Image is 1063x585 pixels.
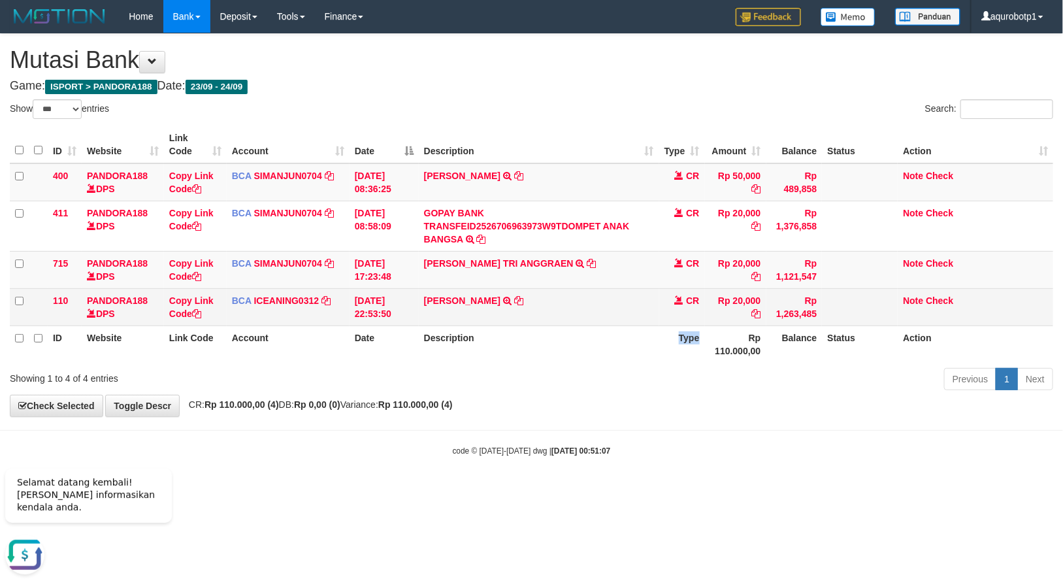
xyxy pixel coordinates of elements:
[926,171,953,181] a: Check
[766,326,823,363] th: Balance
[82,288,164,326] td: DPS
[87,171,148,181] a: PANDORA188
[960,99,1053,119] input: Search:
[752,309,761,319] a: Copy Rp 20,000 to clipboard
[686,258,699,269] span: CR
[903,208,923,218] a: Note
[325,258,334,269] a: Copy SIMANJUN0704 to clipboard
[82,251,164,288] td: DPS
[419,126,659,163] th: Description: activate to sort column ascending
[10,80,1053,93] h4: Game: Date:
[350,251,419,288] td: [DATE] 17:23:48
[705,201,766,251] td: Rp 20,000
[10,99,109,119] label: Show entries
[105,395,180,417] a: Toggle Descr
[514,295,523,306] a: Copy IKSAN NUROHMAN to clipboard
[48,326,82,363] th: ID
[254,295,319,306] a: ICEANING0312
[766,288,823,326] td: Rp 1,263,485
[186,80,248,94] span: 23/09 - 24/09
[254,171,322,181] a: SIMANJUN0704
[164,326,227,363] th: Link Code
[82,201,164,251] td: DPS
[686,171,699,181] span: CR
[822,326,898,363] th: Status
[686,295,699,306] span: CR
[587,258,596,269] a: Copy ANGGI TRI ANGGRAEN to clipboard
[752,271,761,282] a: Copy Rp 20,000 to clipboard
[87,295,148,306] a: PANDORA188
[232,208,252,218] span: BCA
[926,208,953,218] a: Check
[204,399,279,410] strong: Rp 110.000,00 (4)
[53,295,68,306] span: 110
[705,288,766,326] td: Rp 20,000
[705,251,766,288] td: Rp 20,000
[686,208,699,218] span: CR
[424,258,574,269] a: [PERSON_NAME] TRI ANGGRAEN
[898,326,1053,363] th: Action
[87,208,148,218] a: PANDORA188
[350,163,419,201] td: [DATE] 08:36:25
[169,258,214,282] a: Copy Link Code
[903,295,923,306] a: Note
[736,8,801,26] img: Feedback.jpg
[164,126,227,163] th: Link Code: activate to sort column ascending
[424,208,630,244] a: GOPAY BANK TRANSFEID2526706963973W9TDOMPET ANAK BANGSA
[53,171,68,181] span: 400
[903,258,923,269] a: Note
[169,295,214,319] a: Copy Link Code
[514,171,523,181] a: Copy ANDY RAMADANI to clipboard
[766,126,823,163] th: Balance
[898,126,1053,163] th: Action: activate to sort column ascending
[10,367,433,385] div: Showing 1 to 4 of 4 entries
[325,171,334,181] a: Copy SIMANJUN0704 to clipboard
[169,208,214,231] a: Copy Link Code
[87,258,148,269] a: PANDORA188
[17,20,155,56] span: Selamat datang kembali! [PERSON_NAME] informasikan kendala anda.
[659,326,705,363] th: Type
[766,163,823,201] td: Rp 489,858
[53,258,68,269] span: 715
[419,326,659,363] th: Description
[82,163,164,201] td: DPS
[33,99,82,119] select: Showentries
[325,208,334,218] a: Copy SIMANJUN0704 to clipboard
[232,258,252,269] span: BCA
[424,295,500,306] a: [PERSON_NAME]
[48,126,82,163] th: ID: activate to sort column ascending
[705,163,766,201] td: Rp 50,000
[705,126,766,163] th: Amount: activate to sort column ascending
[45,80,157,94] span: ISPORT > PANDORA188
[350,326,419,363] th: Date
[182,399,453,410] span: CR: DB: Variance:
[82,126,164,163] th: Website: activate to sort column ascending
[5,78,44,118] button: Open LiveChat chat widget
[926,258,953,269] a: Check
[169,171,214,194] a: Copy Link Code
[822,126,898,163] th: Status
[10,7,109,26] img: MOTION_logo.png
[254,258,322,269] a: SIMANJUN0704
[551,446,610,456] strong: [DATE] 00:51:07
[766,251,823,288] td: Rp 1,121,547
[453,446,611,456] small: code © [DATE]-[DATE] dwg |
[821,8,875,26] img: Button%20Memo.svg
[424,171,500,181] a: [PERSON_NAME]
[926,295,953,306] a: Check
[903,171,923,181] a: Note
[53,208,68,218] span: 411
[10,47,1053,73] h1: Mutasi Bank
[227,326,350,363] th: Account
[752,221,761,231] a: Copy Rp 20,000 to clipboard
[350,288,419,326] td: [DATE] 22:53:50
[350,201,419,251] td: [DATE] 08:58:09
[1017,368,1053,390] a: Next
[321,295,331,306] a: Copy ICEANING0312 to clipboard
[232,171,252,181] span: BCA
[378,399,453,410] strong: Rp 110.000,00 (4)
[10,395,103,417] a: Check Selected
[895,8,960,25] img: panduan.png
[925,99,1053,119] label: Search:
[350,126,419,163] th: Date: activate to sort column descending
